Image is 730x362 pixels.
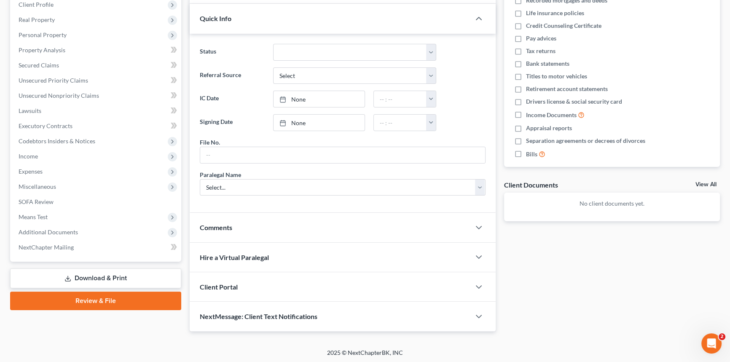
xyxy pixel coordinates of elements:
span: Unsecured Priority Claims [19,77,88,84]
span: 2 [719,333,725,340]
span: Life insurance policies [526,9,584,17]
a: Unsecured Nonpriority Claims [12,88,181,103]
p: No client documents yet. [511,199,714,208]
span: Real Property [19,16,55,23]
a: None [274,91,364,107]
a: NextChapter Mailing [12,240,181,255]
a: SOFA Review [12,194,181,209]
span: Drivers license & social security card [526,97,622,106]
span: Titles to motor vehicles [526,72,587,80]
span: Personal Property [19,31,67,38]
span: Tax returns [526,47,556,55]
a: Unsecured Priority Claims [12,73,181,88]
span: Additional Documents [19,228,78,236]
span: Separation agreements or decrees of divorces [526,137,645,145]
span: Bank statements [526,59,569,68]
div: Client Documents [504,180,558,189]
label: Status [196,44,269,61]
span: Pay advices [526,34,556,43]
span: Property Analysis [19,46,65,54]
label: IC Date [196,91,269,107]
span: Hire a Virtual Paralegal [200,253,269,261]
span: Miscellaneous [19,183,56,190]
input: -- : -- [374,115,427,131]
a: View All [695,182,717,188]
span: Income [19,153,38,160]
span: NextMessage: Client Text Notifications [200,312,317,320]
span: Retirement account statements [526,85,608,93]
span: Means Test [19,213,48,220]
div: Paralegal Name [200,170,241,179]
iframe: Intercom live chat [701,333,722,354]
span: Executory Contracts [19,122,72,129]
label: Referral Source [196,67,269,84]
span: Client Profile [19,1,54,8]
span: Appraisal reports [526,124,572,132]
span: Income Documents [526,111,577,119]
span: Bills [526,150,537,158]
a: Secured Claims [12,58,181,73]
input: -- [200,147,485,163]
a: Property Analysis [12,43,181,58]
span: Secured Claims [19,62,59,69]
span: Unsecured Nonpriority Claims [19,92,99,99]
span: Quick Info [200,14,231,22]
span: Comments [200,223,232,231]
input: -- : -- [374,91,427,107]
a: Download & Print [10,268,181,288]
span: Lawsuits [19,107,41,114]
label: Signing Date [196,114,269,131]
span: Expenses [19,168,43,175]
span: NextChapter Mailing [19,244,74,251]
a: None [274,115,364,131]
span: SOFA Review [19,198,54,205]
a: Review & File [10,292,181,310]
span: Client Portal [200,283,238,291]
div: File No. [200,138,220,147]
span: Codebtors Insiders & Notices [19,137,95,145]
a: Lawsuits [12,103,181,118]
a: Executory Contracts [12,118,181,134]
span: Credit Counseling Certificate [526,21,601,30]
